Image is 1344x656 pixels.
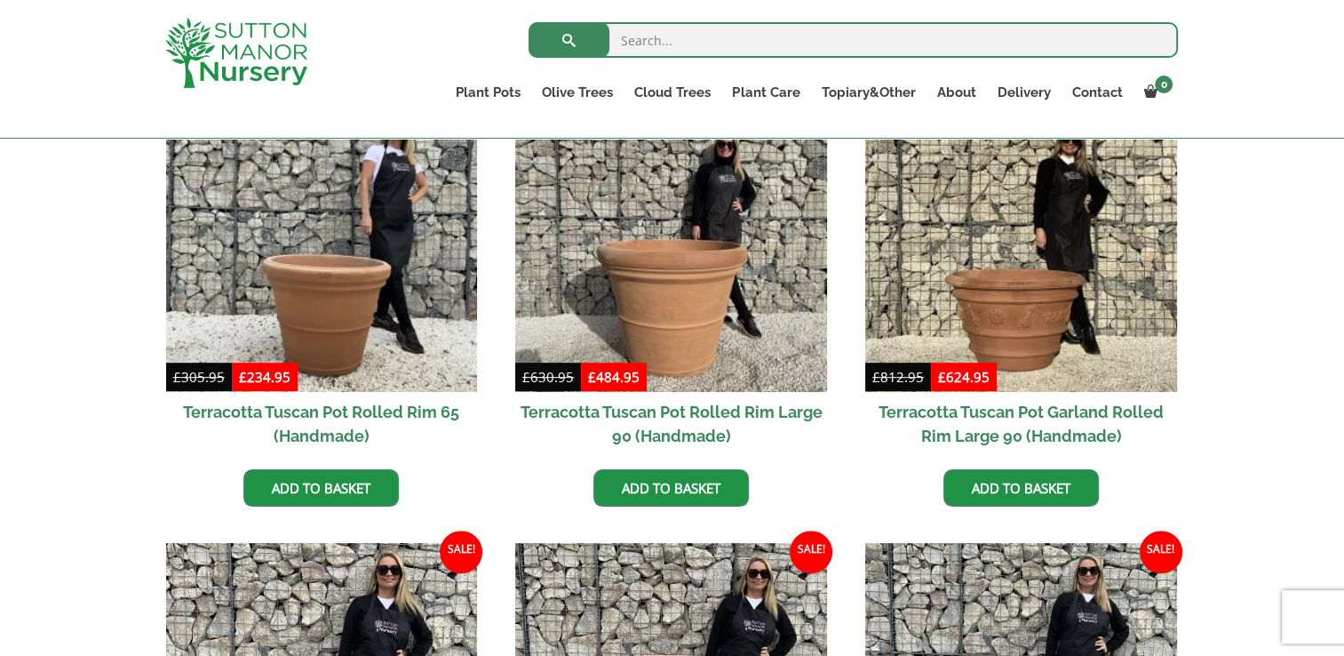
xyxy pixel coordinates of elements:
bdi: 624.95 [938,368,990,386]
img: Terracotta Tuscan Pot Rolled Rim Large 90 (Handmade) [515,80,827,392]
bdi: 812.95 [872,368,924,386]
a: Plant Care [721,80,810,105]
a: Plant Pots [445,80,531,105]
span: £ [938,368,946,386]
h2: Terracotta Tuscan Pot Rolled Rim Large 90 (Handmade) [515,392,827,456]
a: Cloud Trees [624,80,721,105]
a: Topiary&Other [810,80,926,105]
img: Terracotta Tuscan Pot Garland Rolled Rim Large 90 (Handmade) [865,80,1177,392]
a: Add to basket: “Terracotta Tuscan Pot Garland Rolled Rim Large 90 (Handmade)” [943,469,1099,507]
a: Add to basket: “Terracotta Tuscan Pot Rolled Rim Large 90 (Handmade)” [593,469,749,507]
input: Search... [529,22,1178,58]
img: Terracotta Tuscan Pot Rolled Rim 65 (Handmade) [166,80,478,392]
bdi: 234.95 [239,368,290,386]
bdi: 630.95 [522,368,574,386]
span: Sale! [790,531,832,573]
span: £ [239,368,247,386]
a: Olive Trees [531,80,624,105]
span: Sale! [1140,531,1182,573]
a: About [926,80,986,105]
span: 0 [1155,76,1173,93]
bdi: 484.95 [588,368,640,386]
h2: Terracotta Tuscan Pot Rolled Rim 65 (Handmade) [166,392,478,456]
span: Sale! [440,531,482,573]
bdi: 305.95 [173,368,225,386]
a: Sale! Terracotta Tuscan Pot Rolled Rim 65 (Handmade) [166,80,478,456]
a: 0 [1133,80,1178,105]
a: Sale! Terracotta Tuscan Pot Garland Rolled Rim Large 90 (Handmade) [865,80,1177,456]
a: Contact [1061,80,1133,105]
span: £ [173,368,181,386]
h2: Terracotta Tuscan Pot Garland Rolled Rim Large 90 (Handmade) [865,392,1177,456]
a: Delivery [986,80,1061,105]
a: Add to basket: “Terracotta Tuscan Pot Rolled Rim 65 (Handmade)” [243,469,399,507]
span: £ [872,368,880,386]
img: logo [165,18,307,88]
a: Sale! Terracotta Tuscan Pot Rolled Rim Large 90 (Handmade) [515,80,827,456]
span: £ [588,368,596,386]
span: £ [522,368,530,386]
